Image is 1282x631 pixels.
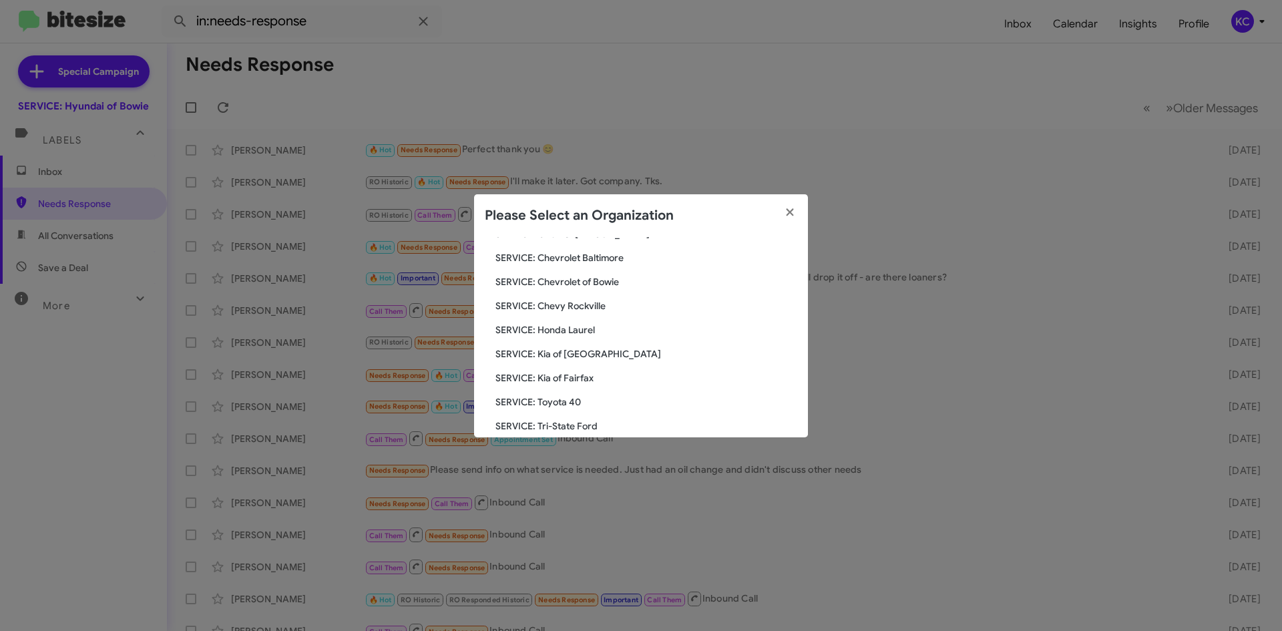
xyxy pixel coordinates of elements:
span: SERVICE: Honda Laurel [495,323,797,337]
span: SERVICE: Kia of [GEOGRAPHIC_DATA] [495,347,797,361]
h2: Please Select an Organization [485,205,674,226]
span: SERVICE: Chevy Rockville [495,299,797,312]
span: SERVICE: Kia of Fairfax [495,371,797,385]
span: SERVICE: Toyota 40 [495,395,797,409]
span: SERVICE: Chevrolet Baltimore [495,251,797,264]
span: SERVICE: Tri-State Ford [495,419,797,433]
span: SERVICE: Chevrolet of Bowie [495,275,797,288]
